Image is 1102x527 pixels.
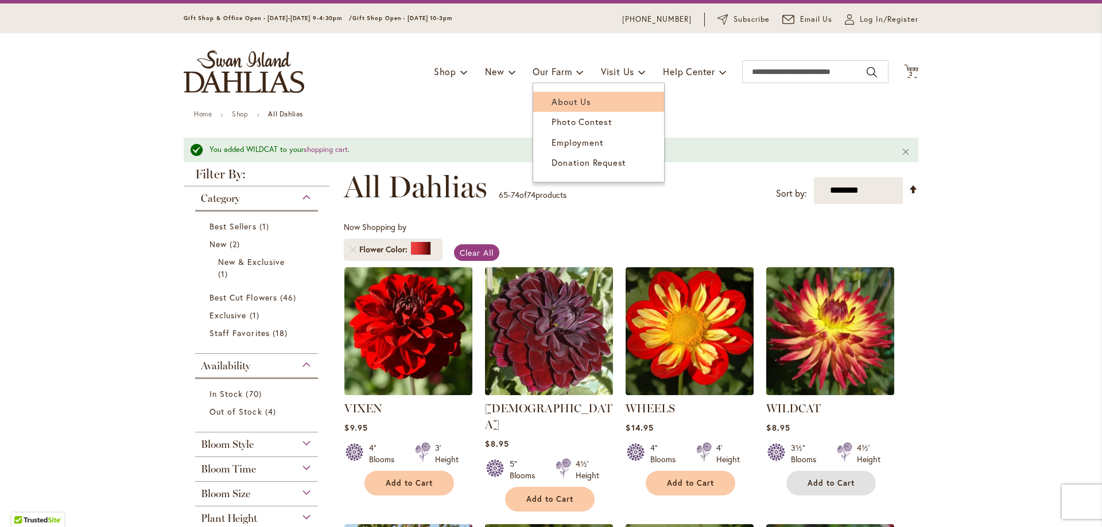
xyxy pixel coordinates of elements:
[369,442,401,465] div: 4" Blooms
[626,387,754,397] a: WHEELS
[9,486,41,518] iframe: Launch Accessibility Center
[232,110,248,118] a: Shop
[800,14,833,25] span: Email Us
[344,422,367,433] span: $9.95
[576,458,599,481] div: 4½' Height
[218,256,285,267] span: New & Exclusive
[527,189,536,200] span: 74
[184,50,304,93] a: store logo
[845,14,918,25] a: Log In/Register
[209,310,246,321] span: Exclusive
[511,189,519,200] span: 74
[386,478,433,488] span: Add to Cart
[344,401,382,415] a: VIXEN
[218,268,231,280] span: 1
[250,309,262,321] span: 1
[663,65,715,77] span: Help Center
[218,256,298,280] a: New &amp; Exclusive
[209,145,884,155] div: You added WILDCAT to your .
[209,238,306,250] a: New
[268,110,303,118] strong: All Dahlias
[344,221,406,232] span: Now Shopping by
[716,442,740,465] div: 4' Height
[209,291,306,303] a: Best Cut Flowers
[304,145,348,154] a: shopping cart
[650,442,682,465] div: 4" Blooms
[435,442,459,465] div: 3' Height
[776,183,807,204] label: Sort by:
[184,14,352,22] span: Gift Shop & Office Open - [DATE]-[DATE] 9-4:30pm /
[344,267,472,395] img: VIXEN
[626,422,653,433] span: $14.95
[344,170,487,204] span: All Dahlias
[201,487,250,500] span: Bloom Size
[434,65,456,77] span: Shop
[201,360,250,372] span: Availability
[364,471,454,495] button: Add to Cart
[209,327,306,339] a: Staff Favorites
[499,186,566,204] p: - of products
[734,14,770,25] span: Subscribe
[485,65,504,77] span: New
[766,267,894,395] img: WILDCAT
[766,401,821,415] a: WILDCAT
[622,14,692,25] a: [PHONE_NUMBER]
[646,471,735,495] button: Add to Cart
[209,221,257,232] span: Best Sellers
[552,136,603,148] span: Employment
[194,110,212,118] a: Home
[510,458,542,481] div: 5" Blooms
[201,512,257,525] span: Plant Height
[209,388,306,400] a: In Stock 70
[460,247,494,258] span: Clear All
[552,96,591,107] span: About Us
[860,14,918,25] span: Log In/Register
[552,157,626,168] span: Donation Request
[265,405,279,417] span: 4
[766,422,790,433] span: $8.95
[552,116,612,127] span: Photo Contest
[791,442,823,465] div: 3½" Blooms
[786,471,876,495] button: Add to Cart
[454,244,499,261] a: Clear All
[857,442,880,465] div: 4½' Height
[626,401,675,415] a: WHEELS
[201,463,256,475] span: Bloom Time
[201,192,240,205] span: Category
[782,14,833,25] a: Email Us
[246,388,264,400] span: 70
[209,327,270,338] span: Staff Favorites
[533,65,572,77] span: Our Farm
[808,478,855,488] span: Add to Cart
[201,438,254,451] span: Bloom Style
[485,387,613,397] a: VOODOO
[259,220,272,232] span: 1
[717,14,770,25] a: Subscribe
[230,238,243,250] span: 2
[344,387,472,397] a: VIXEN
[280,291,299,303] span: 46
[904,64,918,80] button: 2
[209,239,227,249] span: New
[209,309,306,321] a: Exclusive
[909,70,913,77] span: 2
[209,406,262,417] span: Out of Stock
[352,14,452,22] span: Gift Shop Open - [DATE] 10-3pm
[273,327,290,339] span: 18
[209,220,306,232] a: Best Sellers
[184,168,329,186] strong: Filter By:
[209,388,243,399] span: In Stock
[626,267,754,395] img: WHEELS
[359,244,410,255] span: Flower Color
[485,401,612,431] a: [DEMOGRAPHIC_DATA]
[350,246,356,253] a: Remove Flower Color Red
[209,405,306,417] a: Out of Stock 4
[526,494,573,504] span: Add to Cart
[209,292,277,303] span: Best Cut Flowers
[485,267,613,395] img: VOODOO
[601,65,634,77] span: Visit Us
[667,478,714,488] span: Add to Cart
[499,189,508,200] span: 65
[766,387,894,397] a: WILDCAT
[485,438,509,449] span: $8.95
